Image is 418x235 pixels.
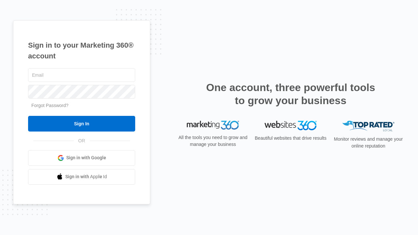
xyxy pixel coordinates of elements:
[254,135,327,142] p: Beautiful websites that drive results
[204,81,377,107] h2: One account, three powerful tools to grow your business
[187,121,239,130] img: Marketing 360
[28,150,135,166] a: Sign in with Google
[28,116,135,132] input: Sign In
[176,134,249,148] p: All the tools you need to grow and manage your business
[28,40,135,61] h1: Sign in to your Marketing 360® account
[65,173,107,180] span: Sign in with Apple Id
[332,136,405,149] p: Monitor reviews and manage your online reputation
[265,121,317,130] img: Websites 360
[28,169,135,185] a: Sign in with Apple Id
[74,137,90,144] span: OR
[342,121,394,132] img: Top Rated Local
[66,154,106,161] span: Sign in with Google
[28,68,135,82] input: Email
[31,103,69,108] a: Forgot Password?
